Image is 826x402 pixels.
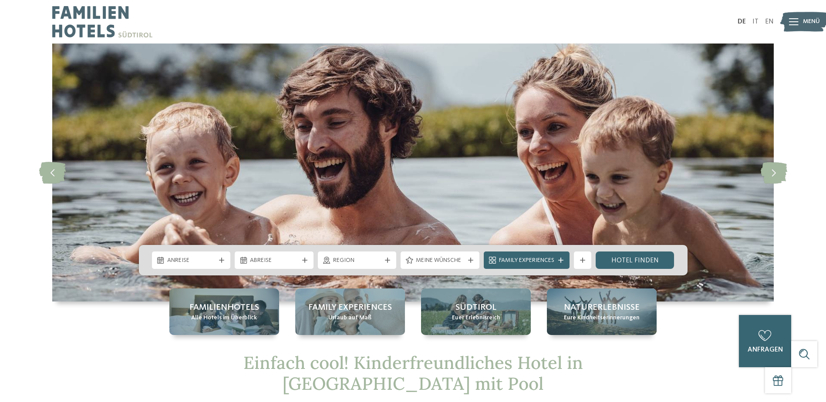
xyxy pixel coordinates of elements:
[328,314,371,322] span: Urlaub auf Maß
[169,288,279,335] a: Kinderfreundliches Hotel in Südtirol mit Pool gesucht? Familienhotels Alle Hotels im Überblick
[748,346,783,353] span: anfragen
[295,288,405,335] a: Kinderfreundliches Hotel in Südtirol mit Pool gesucht? Family Experiences Urlaub auf Maß
[547,288,657,335] a: Kinderfreundliches Hotel in Südtirol mit Pool gesucht? Naturerlebnisse Eure Kindheitserinnerungen
[243,352,583,395] span: Einfach cool! Kinderfreundliches Hotel in [GEOGRAPHIC_DATA] mit Pool
[421,288,531,335] a: Kinderfreundliches Hotel in Südtirol mit Pool gesucht? Südtirol Euer Erlebnisreich
[739,315,791,367] a: anfragen
[416,256,464,265] span: Meine Wünsche
[499,256,554,265] span: Family Experiences
[189,301,259,314] span: Familienhotels
[167,256,216,265] span: Anreise
[52,44,774,301] img: Kinderfreundliches Hotel in Südtirol mit Pool gesucht?
[564,301,640,314] span: Naturerlebnisse
[333,256,381,265] span: Region
[452,314,500,322] span: Euer Erlebnisreich
[564,314,640,322] span: Eure Kindheitserinnerungen
[738,18,746,25] a: DE
[455,301,496,314] span: Südtirol
[803,17,820,26] span: Menü
[596,251,674,269] a: Hotel finden
[250,256,298,265] span: Abreise
[308,301,392,314] span: Family Experiences
[191,314,257,322] span: Alle Hotels im Überblick
[765,18,774,25] a: EN
[752,18,759,25] a: IT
